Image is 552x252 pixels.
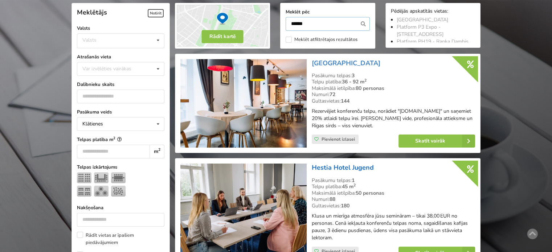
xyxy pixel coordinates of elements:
[77,186,91,197] img: Klase
[77,172,91,183] img: Teātris
[342,183,356,190] strong: 45 m
[312,98,475,104] div: Gultasvietas:
[312,163,374,172] a: Hestia Hotel Jugend
[391,8,475,15] div: Pēdējās apskatītās vietas:
[81,65,148,73] div: Var izvēlēties vairākas
[94,172,109,183] img: U-Veids
[398,135,475,148] a: Skatīt vairāk
[94,186,109,197] img: Bankets
[312,59,380,67] a: [GEOGRAPHIC_DATA]
[352,72,355,79] strong: 3
[364,78,367,83] sup: 2
[341,98,349,104] strong: 144
[312,108,475,129] p: Rezervējiet konferenču telpu, norādiet "[DOMAIN_NAME]" un saņemiet 20% atlaidi telpu īrei. [PERSO...
[158,147,160,152] sup: 2
[202,30,244,43] button: Rādīt kartē
[82,37,97,43] div: Valsts
[82,121,103,127] div: Klātienes
[77,8,107,17] span: Meklētājs
[150,145,164,158] div: m
[111,172,126,183] img: Sapulce
[356,85,384,92] strong: 80 personas
[77,232,164,246] label: Rādīt vietas ar īpašiem piedāvājumiem
[356,190,384,197] strong: 50 personas
[397,16,448,23] a: [GEOGRAPHIC_DATA]
[77,108,164,116] label: Pasākuma veids
[77,164,164,171] label: Telpas izkārtojums
[342,78,367,85] strong: 36 - 92 m
[397,38,469,52] a: Platform PH19 - Raņka Dambis 34
[312,203,475,209] div: Gultasvietas:
[77,25,164,32] label: Valsts
[330,196,335,203] strong: 88
[322,136,355,142] span: Pievienot izlasei
[180,59,306,148] img: Viesnīca | Rīga | Hestia Hotel Draugi
[312,183,475,190] div: Telpu platība:
[312,73,475,79] div: Pasākumu telpas:
[77,204,164,211] label: Nakšņošana
[286,8,370,16] label: Meklēt pēc
[312,212,475,241] p: Klusa un mierīga atmosfēra jūsu semināram – tikai 38,00 EUR no personas. Cenā iekļauta konferenču...
[113,136,115,140] sup: 2
[312,177,475,184] div: Pasākumu telpas:
[397,24,443,38] a: Platform P3 Expo - [STREET_ADDRESS]
[312,196,475,203] div: Numuri:
[312,85,475,92] div: Maksimālā ietilpība:
[312,79,475,85] div: Telpu platība:
[352,177,355,184] strong: 1
[77,136,164,143] label: Telpas platība m
[330,91,335,98] strong: 72
[353,182,356,188] sup: 2
[312,91,475,98] div: Numuri:
[286,37,357,43] label: Meklēt atfiltrētajos rezultātos
[77,53,164,61] label: Atrašanās vieta
[111,186,126,197] img: Pieņemšana
[341,202,349,209] strong: 180
[312,190,475,197] div: Maksimālā ietilpība:
[77,81,164,88] label: Dalībnieku skaits
[148,9,164,17] span: Notīrīt
[175,3,270,49] img: Rādīt kartē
